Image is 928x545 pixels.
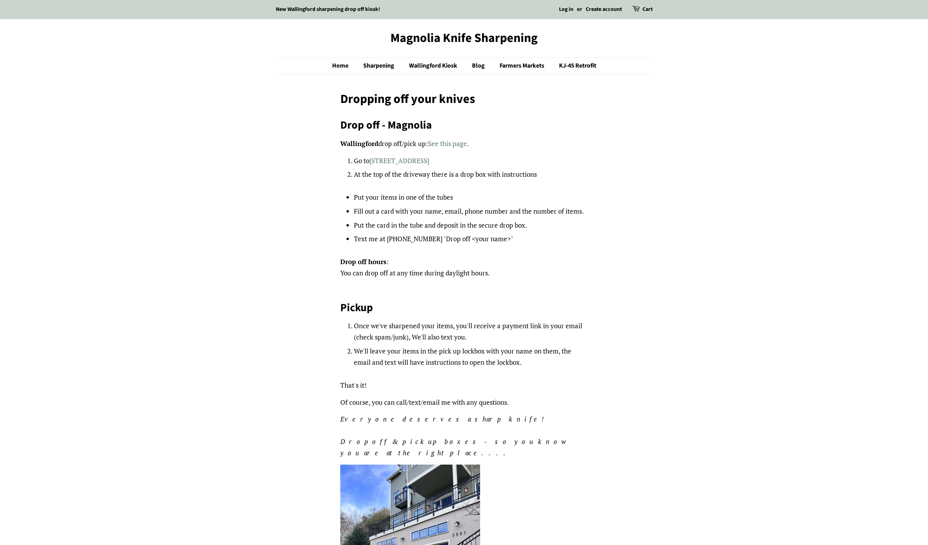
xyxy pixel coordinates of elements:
[586,5,622,13] a: Create account
[340,256,588,279] p: : You can drop off at any time during daylight hours.
[354,220,588,231] li: Put the card in the tube and deposit in the secure drop box.
[340,118,588,132] h2: Drop off - Magnolia
[428,139,467,148] a: See this page
[340,138,588,150] p: drop off/pick up: .
[357,58,402,74] a: Sharpening
[369,156,429,165] a: [STREET_ADDRESS]
[354,320,588,343] li: Once we've sharpened your items, you'll receive a payment link in your email (check spam/junk), W...
[354,192,588,203] li: Put your items in one of the tubes
[466,58,493,74] a: Blog
[354,155,588,167] li: Go to
[340,301,588,315] h2: Pickup
[642,5,653,14] a: Cart
[559,5,573,13] a: Log in
[354,346,588,368] li: We'll leave your items in the pick up lockbox with your name on them, the email and text will hav...
[340,257,387,266] strong: Drop off hours
[332,58,356,74] a: Home
[340,139,378,148] strong: Wallingford
[354,233,588,245] li: Text me at [PHONE_NUMBER] "Drop off <your name>"
[276,5,380,13] a: New Wallingford sharpening drop off kiosk!
[340,380,588,391] p: That's it!
[354,206,588,217] li: Fill out a card with your name, email, phone number and the number of items.
[494,58,552,74] a: Farmers Markets
[340,92,588,106] h1: Dropping off your knives
[553,58,596,74] a: KJ-45 Retrofit
[276,31,653,45] a: Magnolia Knife Sharpening
[340,414,569,457] em: Everyone deserves a sharp knife! Dropoff & pickup boxes - so you know you are at the right place....
[577,5,582,14] li: or
[354,169,588,180] li: At the top of the driveway there is a drop box with instructions
[403,58,465,74] a: Wallingford Kiosk
[340,397,588,408] p: Of course, you can call/text/email me with any questions.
